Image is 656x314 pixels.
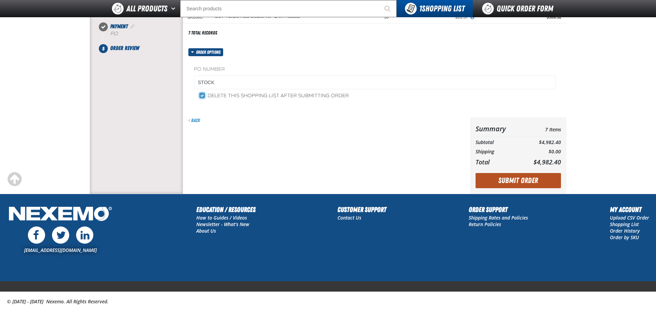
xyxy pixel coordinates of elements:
[196,221,249,227] a: Newsletter - What's New
[337,204,386,215] h2: Customer Support
[103,44,183,52] li: Order Review. Step 5 of 5. Not Completed
[7,204,114,225] img: Nexemo Logo
[103,22,183,44] li: Payment. Step 4 of 5. Completed
[384,15,388,20] span: 36
[24,247,97,253] a: [EMAIL_ADDRESS][DOMAIN_NAME]
[183,12,210,23] td: BK200C
[188,30,217,36] div: 7 total records
[337,214,361,221] a: Contact Us
[520,138,561,147] td: $4,982.40
[188,118,200,123] a: Back
[110,31,183,37] div: P.O.
[610,234,639,241] a: Order by SKU
[126,2,167,15] span: All Products
[188,48,223,56] button: Order options
[469,214,528,221] a: Shipping Rates and Policies
[110,45,139,51] span: Order Review
[398,14,468,20] div: $16.37
[520,147,561,156] td: $0.00
[533,158,561,166] span: $4,982.40
[196,214,247,221] a: How to Guides / Videos
[476,173,561,188] button: Submit Order
[610,221,639,227] a: Shopping List
[478,14,562,20] div: $589.32
[610,214,649,221] a: Upload CSV Order
[476,147,520,156] th: Shipping
[99,44,108,53] span: 5
[520,123,561,135] td: 7 Items
[199,93,205,98] input: Delete this shopping list after submitting order
[194,66,555,73] label: PO Number
[419,4,465,13] span: Shopping List
[610,204,649,215] h2: My Account
[469,221,501,227] a: Return Policies
[196,48,223,56] span: Order options
[476,156,520,168] th: Total
[476,138,520,147] th: Subtotal
[7,172,22,187] div: Scroll to the top
[196,227,216,234] a: About Us
[468,14,477,21] button: View All Prices for DOT 4 Brake Fluid Cleaner Kit - ZAK Products
[419,4,422,13] strong: 1
[469,204,528,215] h2: Order Support
[110,23,128,30] span: Payment
[196,204,256,215] h2: Education / Resources
[129,23,136,30] a: Edit Payment
[476,123,520,135] th: Summary
[610,227,640,234] a: Order History
[199,93,349,99] label: Delete this shopping list after submitting order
